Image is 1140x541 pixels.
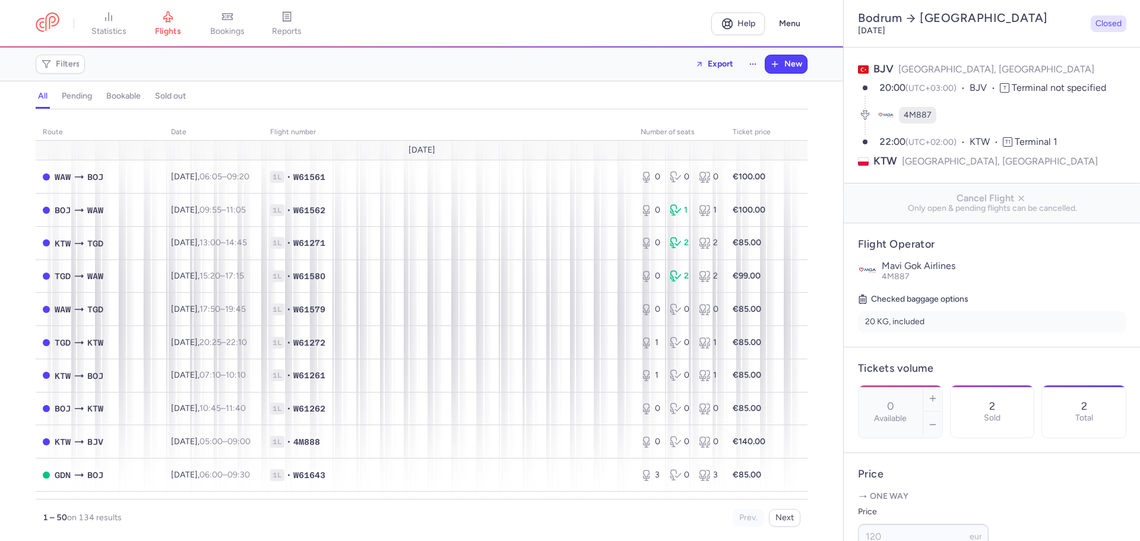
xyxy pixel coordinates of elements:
time: 09:55 [199,205,221,215]
strong: 1 – 50 [43,512,67,523]
div: 2 [670,237,689,249]
div: 0 [641,171,660,183]
span: • [287,204,291,216]
li: 20 KG, included [858,311,1126,333]
span: 1L [270,204,284,216]
span: KTW [873,154,897,169]
div: 3 [641,469,660,481]
span: BJV [87,435,103,448]
span: BOJ [87,369,103,382]
span: • [287,469,291,481]
h4: pending [62,91,92,102]
a: Help [711,12,765,35]
span: BOJ [87,469,103,482]
time: 14:45 [226,238,247,248]
strong: €99.00 [733,271,761,281]
span: TGD [55,270,71,283]
span: 1L [270,369,284,381]
p: 2 [989,400,995,412]
span: BOJ [87,170,103,184]
time: 13:00 [199,238,221,248]
span: 1L [270,469,284,481]
span: 4M888 [293,436,320,448]
time: 07:10 [199,370,221,380]
div: 1 [670,204,689,216]
span: [GEOGRAPHIC_DATA], [GEOGRAPHIC_DATA] [902,154,1098,169]
time: 15:20 [199,271,220,281]
h4: bookable [106,91,141,102]
span: BOJ [55,402,71,415]
span: 1L [270,303,284,315]
span: 1L [270,337,284,349]
p: 2 [1081,400,1087,412]
p: Mavi Gok Airlines [882,261,1126,271]
div: 0 [641,204,660,216]
h2: Bodrum [GEOGRAPHIC_DATA] [858,11,1086,26]
span: [DATE], [171,205,246,215]
span: WAW [87,270,103,283]
time: 09:20 [227,172,249,182]
button: New [765,55,807,73]
label: Available [874,414,907,423]
h4: Tickets volume [858,362,1126,375]
strong: €85.00 [733,470,761,480]
a: flights [138,11,198,37]
time: 11:05 [226,205,246,215]
h4: all [38,91,47,102]
span: reports [272,26,302,37]
strong: €85.00 [733,304,761,314]
time: 22:10 [226,337,247,347]
th: route [36,124,164,141]
span: New [784,59,802,69]
span: GDN [55,469,71,482]
label: Price [858,505,989,519]
span: TGD [55,336,71,349]
span: 4M887 [904,109,932,121]
span: – [199,470,250,480]
p: One way [858,491,1126,502]
span: WAW [55,170,71,184]
div: 0 [670,436,689,448]
strong: €140.00 [733,436,765,447]
div: 0 [670,369,689,381]
time: 05:00 [199,436,223,447]
span: Terminal not specified [1012,82,1106,93]
span: bookings [210,26,245,37]
span: W61272 [293,337,325,349]
span: Only open & pending flights can be cancelled. [853,204,1131,213]
span: • [287,337,291,349]
span: KTW [87,336,103,349]
div: 2 [670,270,689,282]
button: Menu [772,12,807,35]
span: 1L [270,171,284,183]
div: 1 [641,337,660,349]
div: 0 [699,303,718,315]
span: KTW [87,402,103,415]
time: 10:10 [226,370,246,380]
div: 0 [670,403,689,415]
span: Terminal 1 [1015,136,1057,147]
time: 10:45 [199,403,221,413]
span: W61262 [293,403,325,415]
p: Total [1075,413,1093,423]
p: Sold [984,413,1000,423]
span: [DATE], [171,370,246,380]
span: W61261 [293,369,325,381]
span: KTW [55,435,71,448]
div: 1 [699,204,718,216]
span: W61562 [293,204,325,216]
button: Next [769,509,800,527]
a: reports [257,11,316,37]
time: 20:00 [879,82,905,93]
time: 17:50 [199,304,220,314]
div: 0 [641,270,660,282]
span: WAW [55,303,71,316]
time: [DATE] [858,26,885,36]
button: Export [688,55,741,74]
time: 22:00 [879,136,905,147]
a: statistics [79,11,138,37]
th: Ticket price [726,124,778,141]
span: statistics [91,26,126,37]
div: 0 [641,237,660,249]
div: 2 [699,270,718,282]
